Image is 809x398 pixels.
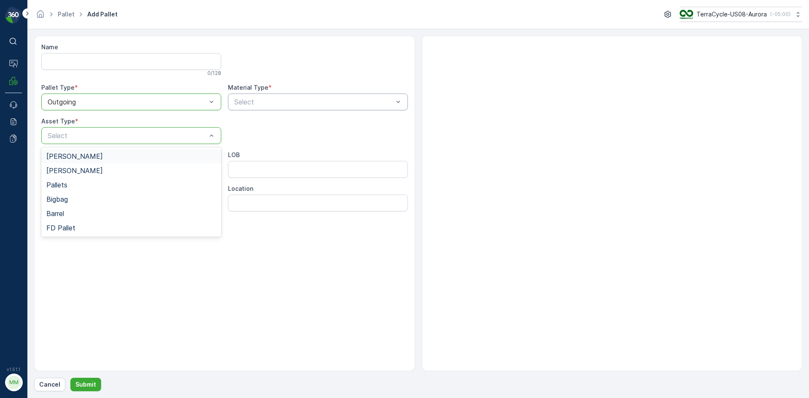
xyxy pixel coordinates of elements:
div: MM [7,376,21,389]
button: TerraCycle-US08-Aurora(-05:00) [680,7,802,22]
button: Submit [70,378,101,391]
span: Add Pallet [86,10,119,19]
p: Pallet_US08 #8845 [372,236,436,246]
label: Name [41,43,58,51]
span: Pallet_US08 #8844 [28,138,84,145]
label: LOB [228,151,240,158]
span: - [44,166,47,173]
img: logo [5,7,22,24]
span: Total Weight : [7,381,49,388]
label: Asset Type [41,118,75,125]
p: Select [48,131,206,141]
span: Pallets [46,181,67,189]
button: Cancel [34,378,65,391]
span: [PERSON_NAME] [45,194,93,201]
span: Net Weight : [7,166,44,173]
span: [PERSON_NAME] [46,152,103,160]
p: TerraCycle-US08-Aurora [696,10,767,19]
p: Submit [75,380,96,389]
p: Select [234,97,393,107]
a: Pallet [58,11,75,18]
span: FD Pallet [46,224,75,232]
button: MM [5,374,22,391]
span: Material : [7,208,36,215]
a: Homepage [36,13,45,20]
label: Material Type [228,84,268,91]
span: 70 [49,152,57,159]
label: Location [228,185,253,192]
p: ( -05:00 ) [770,11,790,18]
span: v 1.51.1 [5,367,22,372]
p: 0 / 128 [207,70,221,77]
span: Pallet_US08 #8845 [28,367,83,374]
span: Barrel [46,210,64,217]
span: [PERSON_NAME] [46,167,103,174]
p: Cancel [39,380,60,389]
p: Pallet_US08 #8844 [371,7,436,17]
label: Pallet Type [41,84,75,91]
span: 70 [49,381,57,388]
span: Bigbag [46,195,68,203]
span: 70 [47,180,55,187]
span: Name : [7,138,28,145]
span: Asset Type : [7,194,45,201]
span: Tare Weight : [7,180,47,187]
img: image_ci7OI47.png [680,10,693,19]
span: US-A0002 I Rigid Plastic [36,208,107,215]
span: Name : [7,367,28,374]
span: Total Weight : [7,152,49,159]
